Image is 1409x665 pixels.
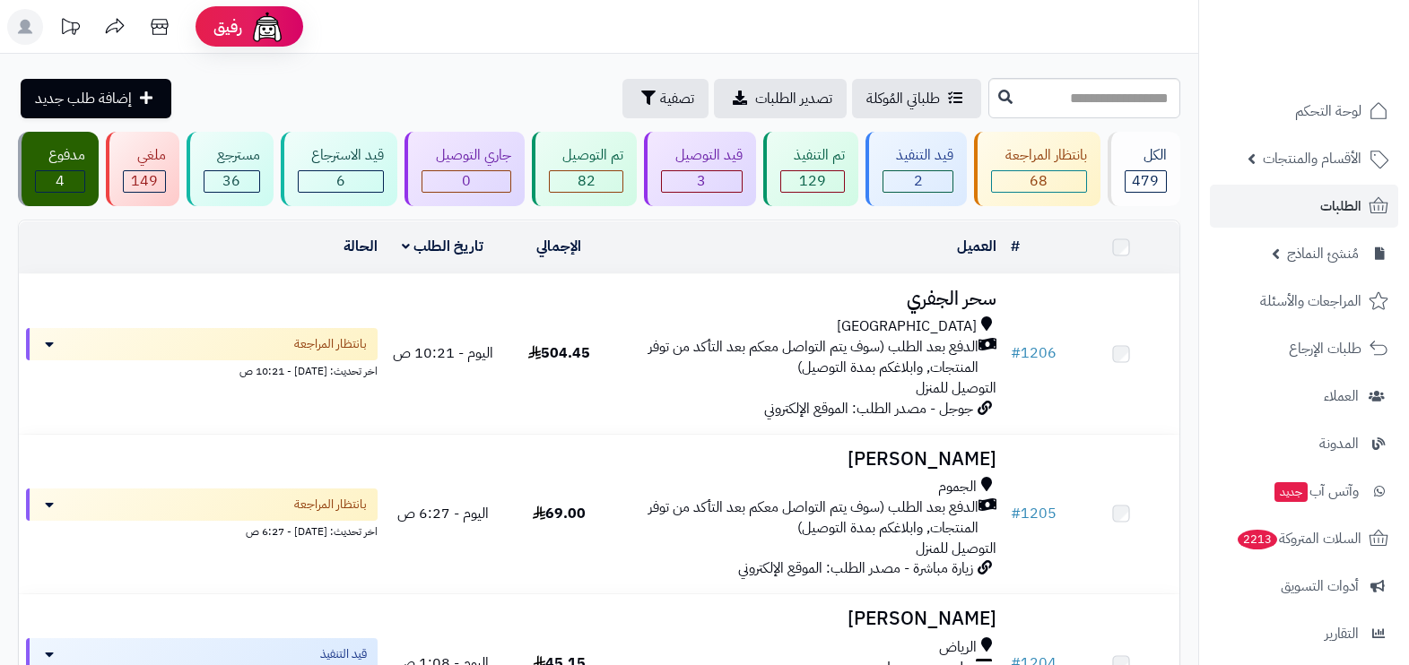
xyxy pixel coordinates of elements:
h3: [PERSON_NAME] [624,449,996,470]
span: العملاء [1324,384,1359,409]
div: 129 [781,171,844,192]
img: logo-2.png [1287,42,1392,80]
span: بانتظار المراجعة [294,496,367,514]
span: طلباتي المُوكلة [866,88,940,109]
button: تصفية [622,79,709,118]
a: قيد التنفيذ 2 [862,132,970,206]
span: الأقسام والمنتجات [1263,146,1361,171]
span: 0 [462,170,471,192]
div: 4 [36,171,84,192]
a: قيد التوصيل 3 [640,132,759,206]
span: التقارير [1325,621,1359,646]
span: لوحة التحكم [1295,99,1361,124]
span: الدفع بعد الطلب (سوف يتم التواصل معكم بعد التأكد من توفر المنتجات, وابلاغكم بمدة التوصيل) [624,497,978,539]
span: جديد [1274,482,1308,502]
span: 36 [222,170,240,192]
span: 6 [336,170,345,192]
a: طلباتي المُوكلة [852,79,981,118]
span: المدونة [1319,431,1359,456]
a: قيد الاسترجاع 6 [277,132,401,206]
a: الحالة [344,236,378,257]
span: 479 [1132,170,1159,192]
span: 3 [697,170,706,192]
a: جاري التوصيل 0 [401,132,527,206]
span: اليوم - 6:27 ص [397,503,489,524]
div: قيد التوصيل [661,145,742,166]
div: 0 [422,171,509,192]
span: زيارة مباشرة - مصدر الطلب: الموقع الإلكتروني [738,557,973,579]
span: بانتظار المراجعة [294,335,367,353]
span: 69.00 [533,503,586,524]
span: إضافة طلب جديد [35,88,132,109]
span: تصدير الطلبات [755,88,832,109]
a: # [1011,236,1020,257]
span: رفيق [213,16,242,38]
div: ملغي [123,145,165,166]
h3: سحر الجفري [624,289,996,309]
span: 82 [578,170,596,192]
span: مُنشئ النماذج [1287,241,1359,266]
a: مدفوع 4 [14,132,102,206]
a: تاريخ الطلب [402,236,483,257]
span: الرياض [939,637,977,658]
span: [GEOGRAPHIC_DATA] [837,316,977,337]
div: 3 [662,171,741,192]
div: تم التوصيل [549,145,623,166]
div: اخر تحديث: [DATE] - 6:27 ص [26,521,378,540]
div: قيد التنفيذ [883,145,953,166]
span: وآتس آب [1273,479,1359,504]
a: التقارير [1210,612,1398,655]
div: مسترجع [204,145,260,166]
div: 6 [299,171,383,192]
span: 129 [799,170,826,192]
span: السلات المتروكة [1236,526,1361,551]
div: بانتظار المراجعة [991,145,1086,166]
a: تم التنفيذ 129 [760,132,862,206]
div: 82 [550,171,622,192]
a: تم التوصيل 82 [528,132,640,206]
div: جاري التوصيل [422,145,510,166]
a: طلبات الإرجاع [1210,327,1398,370]
div: 36 [204,171,259,192]
div: قيد الاسترجاع [298,145,384,166]
span: 4 [56,170,65,192]
span: جوجل - مصدر الطلب: الموقع الإلكتروني [764,398,973,419]
a: العميل [957,236,996,257]
span: 149 [131,170,158,192]
div: 68 [992,171,1085,192]
span: 2 [914,170,923,192]
a: أدوات التسويق [1210,565,1398,608]
span: أدوات التسويق [1281,574,1359,599]
span: اليوم - 10:21 ص [393,342,493,364]
span: قيد التنفيذ [320,645,367,663]
span: 504.45 [528,342,590,364]
a: بانتظار المراجعة 68 [970,132,1103,206]
div: اخر تحديث: [DATE] - 10:21 ص [26,360,378,379]
a: تحديثات المنصة [48,9,92,49]
a: المدونة [1210,422,1398,465]
a: السلات المتروكة2213 [1210,517,1398,560]
div: مدفوع [35,145,85,166]
img: ai-face.png [249,9,285,45]
a: المراجعات والأسئلة [1210,280,1398,323]
a: ملغي 149 [102,132,182,206]
div: تم التنفيذ [780,145,845,166]
a: الكل479 [1104,132,1184,206]
span: 68 [1030,170,1048,192]
div: الكل [1125,145,1167,166]
a: العملاء [1210,375,1398,418]
span: # [1011,503,1021,524]
a: إضافة طلب جديد [21,79,171,118]
div: 149 [124,171,164,192]
span: الطلبات [1320,194,1361,219]
a: الطلبات [1210,185,1398,228]
span: 2213 [1238,530,1278,549]
a: #1206 [1011,342,1057,364]
a: الإجمالي [536,236,581,257]
span: # [1011,342,1021,364]
div: 2 [883,171,952,192]
a: لوحة التحكم [1210,90,1398,133]
span: تصفية [660,88,694,109]
span: التوصيل للمنزل [916,538,996,559]
h3: [PERSON_NAME] [624,609,996,629]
